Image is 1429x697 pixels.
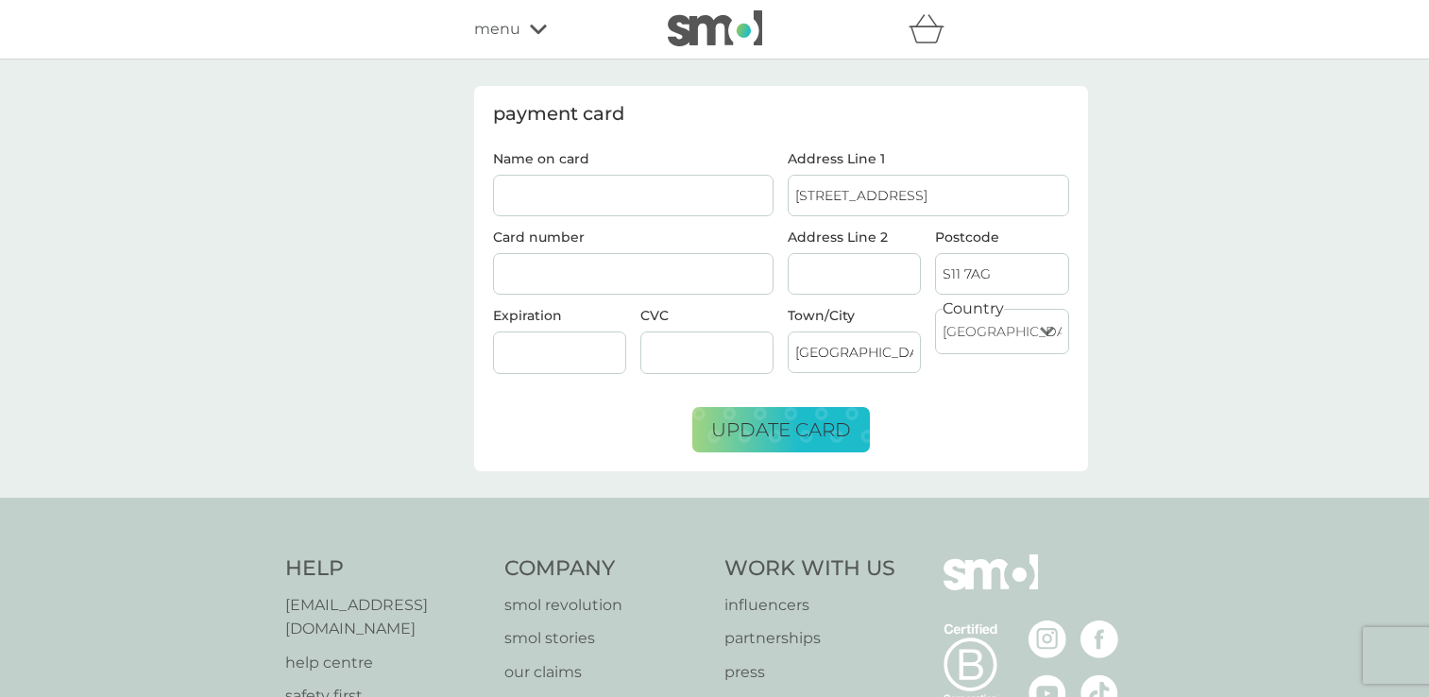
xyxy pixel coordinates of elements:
label: Postcode [935,230,1068,244]
a: help centre [285,651,486,675]
div: payment card [493,105,1069,124]
iframe: Secure CVC input frame [648,345,766,361]
label: Address Line 1 [788,152,1069,165]
a: smol stories [504,626,706,651]
span: menu [474,17,520,42]
a: influencers [724,593,895,618]
iframe: Secure expiration date input frame [501,345,619,361]
h4: Company [504,554,706,584]
iframe: Secure card number input frame [501,266,767,282]
label: Name on card [493,152,774,165]
h4: Help [285,554,486,584]
a: [EMAIL_ADDRESS][DOMAIN_NAME] [285,593,486,641]
img: visit the smol Instagram page [1029,620,1066,658]
button: update card [692,407,870,452]
img: visit the smol Facebook page [1080,620,1118,658]
img: smol [944,554,1038,619]
label: Country [943,297,1004,321]
a: partnerships [724,626,895,651]
label: Expiration [493,307,562,324]
label: Town/City [788,309,921,322]
label: CVC [640,307,669,324]
label: Address Line 2 [788,230,921,244]
span: update card [711,418,851,441]
img: smol [668,10,762,46]
a: smol revolution [504,593,706,618]
div: basket [909,10,956,48]
a: our claims [504,660,706,685]
a: press [724,660,895,685]
label: Card number [493,229,585,246]
h4: Work With Us [724,554,895,584]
